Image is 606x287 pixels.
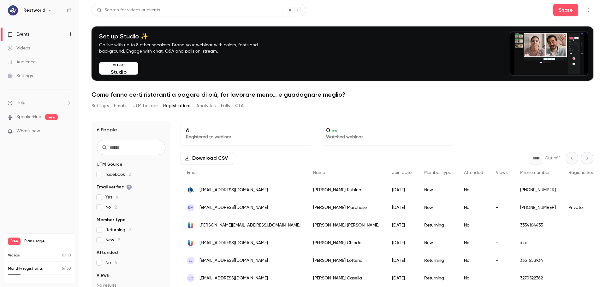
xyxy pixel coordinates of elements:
span: Yes [105,194,118,200]
p: Registered to webinar [186,134,308,140]
p: Go live with up to 8 other speakers. Brand your webinar with colors, fonts and background. Engage... [99,42,273,55]
span: 6 [115,261,117,265]
span: facebook [105,171,131,178]
div: [PERSON_NAME] Casella [307,269,386,287]
span: 4 [116,195,118,199]
div: [DATE] [386,234,418,252]
div: 3334164435 [514,216,562,234]
span: Views [97,272,109,278]
span: Views [496,170,508,175]
span: Attended [97,250,118,256]
div: [PERSON_NAME] Chiodo [307,234,386,252]
p: Out of 1 [545,155,561,161]
span: Email [187,170,198,175]
span: Ragione Sociale [568,170,602,175]
span: What's new [16,128,40,135]
h1: 6 People [97,126,117,134]
div: - [490,252,514,269]
div: No [458,269,490,287]
span: SM [188,205,193,210]
span: [PERSON_NAME][EMAIL_ADDRESS][DOMAIN_NAME] [199,222,300,229]
span: new [45,114,58,120]
span: EC [188,275,193,281]
img: libero.it [187,186,194,194]
li: help-dropdown-opener [8,100,71,106]
div: No [458,181,490,199]
div: [PERSON_NAME] Lotterio [307,252,386,269]
div: Returning [418,216,458,234]
span: LL [189,258,193,263]
span: [EMAIL_ADDRESS][DOMAIN_NAME] [199,187,268,193]
div: No [458,234,490,252]
div: New [418,234,458,252]
p: / 30 [62,266,71,272]
img: Restworld [8,5,18,15]
div: Returning [418,269,458,287]
iframe: Noticeable Trigger [64,129,71,134]
div: Events [8,31,29,37]
div: [DATE] [386,216,418,234]
button: Registrations [163,101,191,111]
span: 0 % [332,129,337,133]
button: Download CSV [181,152,233,164]
div: [PERSON_NAME] Rubino [307,181,386,199]
div: - [490,269,514,287]
div: [DATE] [386,181,418,199]
span: Help [16,100,26,106]
div: New [418,181,458,199]
span: 0 [62,254,64,257]
span: Join date [392,170,412,175]
div: - [490,216,514,234]
div: [DATE] [386,252,418,269]
span: No [105,204,117,210]
span: [EMAIL_ADDRESS][DOMAIN_NAME] [199,204,268,211]
p: Watched webinar [326,134,448,140]
p: Videos [8,253,20,258]
img: teamsystem.com [187,239,194,247]
button: Polls [221,101,230,111]
h4: Set up Studio ✨ [99,32,273,40]
span: Returning [105,227,131,233]
span: UTM Source [97,161,122,168]
h1: Come fanno certi ristoranti a pagare di più, far lavorare meno… e guadagnare meglio? [92,91,593,98]
button: CTA [235,101,244,111]
span: 2 [115,205,117,210]
div: [PERSON_NAME] [PERSON_NAME] [307,216,386,234]
span: Attended [464,170,483,175]
div: No [458,216,490,234]
button: Analytics [196,101,216,111]
div: [DATE] [386,199,418,216]
div: Videos [8,45,30,51]
span: Name [313,170,325,175]
button: UTM builder [133,101,158,111]
div: Returning [418,252,458,269]
div: [PHONE_NUMBER] [514,199,562,216]
div: - [490,199,514,216]
div: [DATE] [386,269,418,287]
div: No [458,252,490,269]
span: No [105,260,117,266]
span: 3 [118,238,120,242]
span: Email verified [97,184,132,190]
div: Audience [8,59,36,65]
span: Free [8,238,21,245]
div: xxx [514,234,562,252]
div: [PHONE_NUMBER] [514,181,562,199]
button: Enter Studio [99,62,138,75]
div: - [490,181,514,199]
p: Monthly registrants [8,266,43,272]
p: / 10 [62,253,71,258]
span: Member type [424,170,451,175]
span: 6 [62,267,64,271]
button: Emails [114,101,127,111]
span: Plan usage [24,239,71,244]
div: [PERSON_NAME] Marchese [307,199,386,216]
span: [EMAIL_ADDRESS][DOMAIN_NAME] [199,275,268,282]
span: Member type [97,217,126,223]
span: [EMAIL_ADDRESS][DOMAIN_NAME] [199,240,268,246]
div: 3351653934 [514,252,562,269]
p: 6 [186,126,308,134]
div: 3270522382 [514,269,562,287]
p: 0 [326,126,448,134]
span: Phone number [520,170,550,175]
